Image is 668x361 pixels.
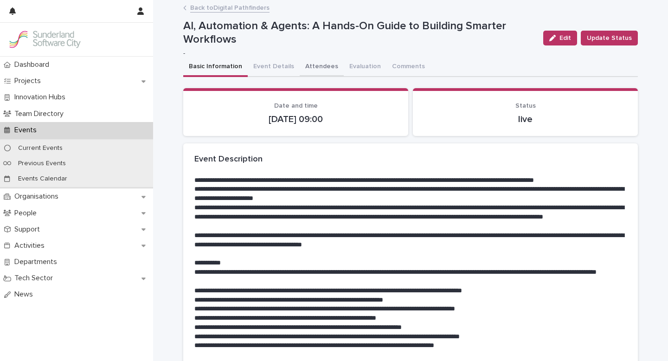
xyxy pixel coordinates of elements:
[194,155,263,165] h2: Event Description
[7,30,82,49] img: Kay6KQejSz2FjblR6DWv
[11,258,64,266] p: Departments
[11,241,52,250] p: Activities
[386,58,430,77] button: Comments
[11,60,57,69] p: Dashboard
[11,144,70,152] p: Current Events
[11,160,73,168] p: Previous Events
[11,274,60,283] p: Tech Sector
[274,103,318,109] span: Date and time
[248,58,300,77] button: Event Details
[300,58,344,77] button: Attendees
[11,192,66,201] p: Organisations
[183,58,248,77] button: Basic Information
[11,77,48,85] p: Projects
[190,2,270,13] a: Back toDigital Pathfinders
[559,35,571,41] span: Edit
[424,114,627,125] p: live
[11,225,47,234] p: Support
[11,110,71,118] p: Team Directory
[515,103,536,109] span: Status
[11,290,40,299] p: News
[11,126,44,135] p: Events
[183,50,532,58] p: -
[587,33,632,43] span: Update Status
[11,209,44,218] p: People
[543,31,577,45] button: Edit
[11,175,75,183] p: Events Calendar
[11,93,73,102] p: Innovation Hubs
[581,31,638,45] button: Update Status
[183,19,536,46] p: AI, Automation & Agents: A Hands-On Guide to Building Smarter Workflows
[344,58,386,77] button: Evaluation
[194,114,397,125] p: [DATE] 09:00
